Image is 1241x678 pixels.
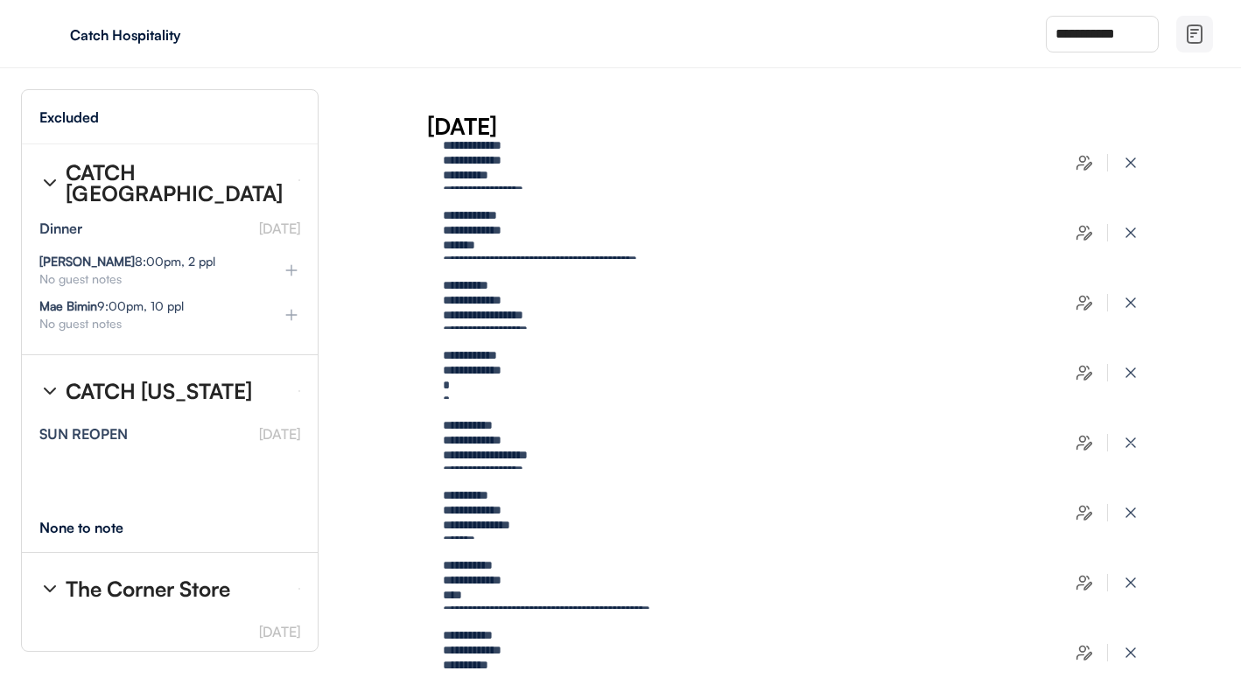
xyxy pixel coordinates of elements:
font: [DATE] [259,623,300,640]
img: users-edit.svg [1076,294,1093,311]
img: plus%20%281%29.svg [283,262,300,279]
div: No guest notes [39,318,255,330]
font: [DATE] [259,220,300,237]
img: x-close%20%283%29.svg [1122,504,1139,521]
img: chevron-right%20%281%29.svg [39,172,60,193]
img: users-edit.svg [1076,224,1093,241]
div: Catch Hospitality [70,28,291,42]
img: x-close%20%283%29.svg [1122,294,1139,311]
img: x-close%20%283%29.svg [1122,224,1139,241]
img: users-edit.svg [1076,574,1093,591]
div: None to note [39,521,156,535]
img: x-close%20%283%29.svg [1122,154,1139,171]
img: x-close%20%283%29.svg [1122,364,1139,381]
img: x-close%20%283%29.svg [1122,644,1139,661]
div: SUN REOPEN [39,427,128,441]
img: x-close%20%283%29.svg [1122,574,1139,591]
div: CATCH [US_STATE] [66,381,252,402]
img: users-edit.svg [1076,644,1093,661]
img: x-close%20%283%29.svg [1122,434,1139,451]
div: Dinner [39,221,82,235]
strong: [PERSON_NAME] [39,254,135,269]
div: 9:00pm, 10 ppl [39,300,184,312]
div: No guest notes [39,273,255,285]
img: chevron-right%20%281%29.svg [39,381,60,402]
img: users-edit.svg [1076,154,1093,171]
div: Excluded [39,110,99,124]
img: plus%20%281%29.svg [283,306,300,324]
div: The Corner Store [66,578,230,599]
img: users-edit.svg [1076,434,1093,451]
strong: Mae Bimin [39,298,97,313]
div: 8:00pm, 2 ppl [39,255,215,268]
div: CATCH [GEOGRAPHIC_DATA] [66,162,284,204]
img: yH5BAEAAAAALAAAAAABAAEAAAIBRAA7 [35,20,63,48]
img: users-edit.svg [1076,504,1093,521]
img: users-edit.svg [1076,364,1093,381]
img: chevron-right%20%281%29.svg [39,578,60,599]
font: [DATE] [259,425,300,443]
div: [DATE] [427,110,1241,142]
img: file-02.svg [1184,24,1205,45]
